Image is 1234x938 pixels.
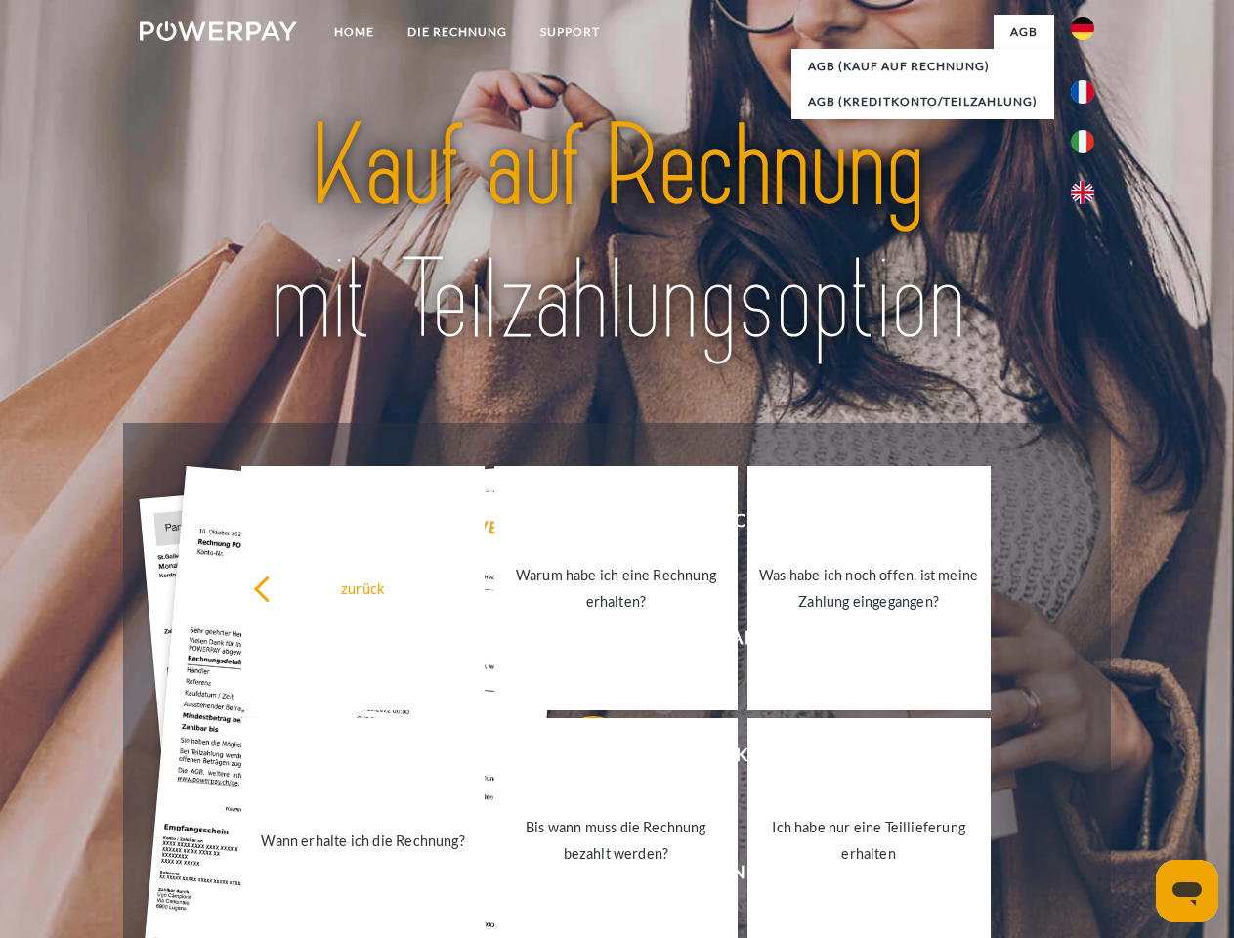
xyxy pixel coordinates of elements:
img: logo-powerpay-white.svg [140,21,297,41]
a: Was habe ich noch offen, ist meine Zahlung eingegangen? [747,466,991,710]
div: Was habe ich noch offen, ist meine Zahlung eingegangen? [759,562,979,615]
iframe: Schaltfläche zum Öffnen des Messaging-Fensters [1156,860,1218,922]
div: Warum habe ich eine Rechnung erhalten? [506,562,726,615]
img: en [1071,181,1094,204]
img: de [1071,17,1094,40]
a: AGB (Kauf auf Rechnung) [791,49,1054,84]
div: Bis wann muss die Rechnung bezahlt werden? [506,814,726,867]
img: it [1071,130,1094,153]
img: title-powerpay_de.svg [187,94,1047,374]
a: SUPPORT [524,15,617,50]
a: DIE RECHNUNG [391,15,524,50]
a: AGB (Kreditkonto/Teilzahlung) [791,84,1054,119]
div: zurück [253,575,473,601]
div: Wann erhalte ich die Rechnung? [253,827,473,853]
a: agb [994,15,1054,50]
div: Ich habe nur eine Teillieferung erhalten [759,814,979,867]
img: fr [1071,80,1094,104]
a: Home [318,15,391,50]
